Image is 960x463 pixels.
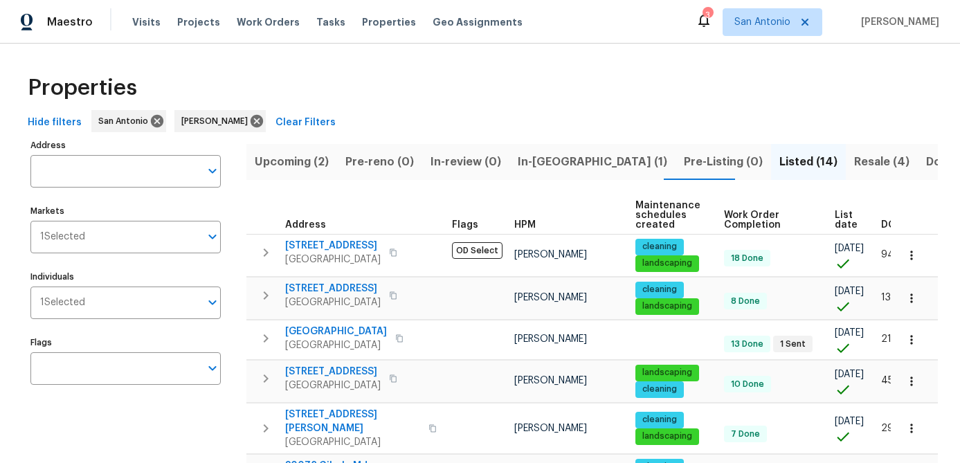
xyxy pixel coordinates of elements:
[881,424,900,433] span: 294
[30,141,221,149] label: Address
[637,241,682,253] span: cleaning
[203,227,222,246] button: Open
[725,253,769,264] span: 18 Done
[30,273,221,281] label: Individuals
[637,257,698,269] span: landscaping
[881,376,894,385] span: 45
[637,430,698,442] span: landscaping
[40,231,85,243] span: 1 Selected
[779,152,837,172] span: Listed (14)
[835,370,864,379] span: [DATE]
[637,367,698,379] span: landscaping
[703,8,712,22] div: 3
[734,15,790,29] span: San Antonio
[285,325,387,338] span: [GEOGRAPHIC_DATA]
[835,328,864,338] span: [DATE]
[98,114,154,128] span: San Antonio
[255,152,329,172] span: Upcoming (2)
[28,81,137,95] span: Properties
[285,220,326,230] span: Address
[725,296,766,307] span: 8 Done
[285,239,381,253] span: [STREET_ADDRESS]
[40,297,85,309] span: 1 Selected
[881,220,905,230] span: DOM
[514,334,587,344] span: [PERSON_NAME]
[181,114,253,128] span: [PERSON_NAME]
[452,242,502,259] span: OD Select
[514,250,587,260] span: [PERSON_NAME]
[285,296,381,309] span: [GEOGRAPHIC_DATA]
[637,300,698,312] span: landscaping
[725,338,769,350] span: 13 Done
[285,408,420,435] span: [STREET_ADDRESS][PERSON_NAME]
[835,417,864,426] span: [DATE]
[316,17,345,27] span: Tasks
[514,220,536,230] span: HPM
[835,244,864,253] span: [DATE]
[30,207,221,215] label: Markets
[775,338,811,350] span: 1 Sent
[30,338,221,347] label: Flags
[725,379,770,390] span: 10 Done
[514,293,587,302] span: [PERSON_NAME]
[725,428,766,440] span: 7 Done
[881,293,898,302] span: 130
[203,161,222,181] button: Open
[637,383,682,395] span: cleaning
[174,110,266,132] div: [PERSON_NAME]
[635,201,700,230] span: Maintenance schedules created
[854,152,909,172] span: Resale (4)
[285,338,387,352] span: [GEOGRAPHIC_DATA]
[684,152,763,172] span: Pre-Listing (0)
[881,334,891,344] span: 21
[362,15,416,29] span: Properties
[518,152,667,172] span: In-[GEOGRAPHIC_DATA] (1)
[270,110,341,136] button: Clear Filters
[177,15,220,29] span: Projects
[203,293,222,312] button: Open
[881,250,894,260] span: 94
[433,15,523,29] span: Geo Assignments
[285,282,381,296] span: [STREET_ADDRESS]
[724,210,811,230] span: Work Order Completion
[637,414,682,426] span: cleaning
[345,152,414,172] span: Pre-reno (0)
[855,15,939,29] span: [PERSON_NAME]
[835,287,864,296] span: [DATE]
[22,110,87,136] button: Hide filters
[452,220,478,230] span: Flags
[275,114,336,131] span: Clear Filters
[514,376,587,385] span: [PERSON_NAME]
[28,114,82,131] span: Hide filters
[835,210,858,230] span: List date
[285,365,381,379] span: [STREET_ADDRESS]
[431,152,501,172] span: In-review (0)
[514,424,587,433] span: [PERSON_NAME]
[285,435,420,449] span: [GEOGRAPHIC_DATA]
[237,15,300,29] span: Work Orders
[285,253,381,266] span: [GEOGRAPHIC_DATA]
[91,110,166,132] div: San Antonio
[47,15,93,29] span: Maestro
[637,284,682,296] span: cleaning
[285,379,381,392] span: [GEOGRAPHIC_DATA]
[203,358,222,378] button: Open
[132,15,161,29] span: Visits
